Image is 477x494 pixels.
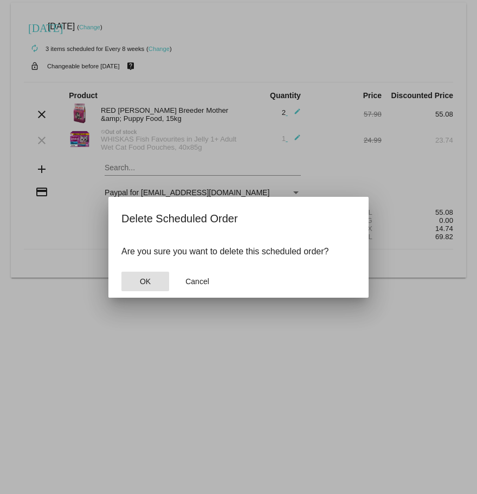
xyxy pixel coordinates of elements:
span: Cancel [185,277,209,286]
button: Close dialog [173,272,221,291]
button: Close dialog [121,272,169,291]
h2: Delete Scheduled Order [121,210,356,227]
p: Are you sure you want to delete this scheduled order? [121,247,356,256]
span: OK [140,277,151,286]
